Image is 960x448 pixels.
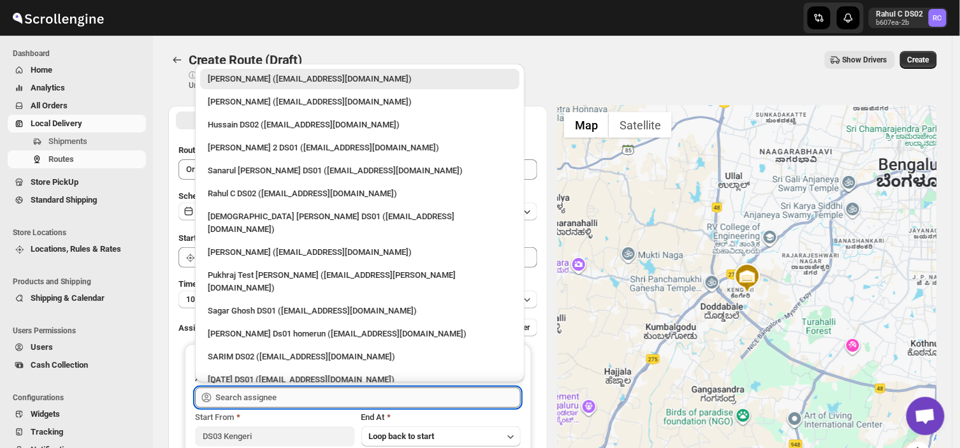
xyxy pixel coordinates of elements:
[48,136,87,146] span: Shipments
[208,96,512,108] div: [PERSON_NAME] ([EMAIL_ADDRESS][DOMAIN_NAME])
[929,9,947,27] span: Rahul C DS02
[189,52,302,68] span: Create Route (Draft)
[186,294,224,305] span: 10 minutes
[13,393,147,403] span: Configurations
[208,141,512,154] div: [PERSON_NAME] 2 DS01 ([EMAIL_ADDRESS][DOMAIN_NAME])
[906,397,945,435] a: Open chat
[900,51,937,69] button: Create
[178,233,279,243] span: Start Location (Warehouse)
[208,164,512,177] div: Sanarul [PERSON_NAME] DS01 ([EMAIL_ADDRESS][DOMAIN_NAME])
[8,289,146,307] button: Shipping & Calendar
[195,89,525,112] li: Mujakkir Benguli (voweh79617@daypey.com)
[361,426,521,447] button: Loop back to start
[215,387,521,408] input: Search assignee
[31,427,63,437] span: Tracking
[31,119,82,128] span: Local Delivery
[31,177,78,187] span: Store PickUp
[13,48,147,59] span: Dashboard
[31,101,68,110] span: All Orders
[609,112,672,138] button: Show satellite imagery
[8,338,146,356] button: Users
[908,55,929,65] span: Create
[189,70,389,90] p: ⓘ Shipments can also be added from Shipments menu Unrouted tab
[31,244,121,254] span: Locations, Rules & Rates
[13,228,147,238] span: Store Locations
[208,210,512,236] div: [DEMOGRAPHIC_DATA] [PERSON_NAME] DS01 ([EMAIL_ADDRESS][DOMAIN_NAME])
[178,159,537,180] input: Eg: Bengaluru Route
[178,291,537,308] button: 10 minutes
[8,356,146,374] button: Cash Collection
[195,112,525,135] li: Hussain DS02 (jarav60351@abatido.com)
[31,195,97,205] span: Standard Shipping
[195,344,525,367] li: SARIM DS02 (xititor414@owlny.com)
[361,411,521,424] div: End At
[8,133,146,150] button: Shipments
[195,158,525,181] li: Sanarul Haque DS01 (fefifag638@adosnan.com)
[31,83,65,92] span: Analytics
[195,367,525,390] li: Raja DS01 (gasecig398@owlny.com)
[843,55,887,65] span: Show Drivers
[176,112,357,129] button: All Route Options
[876,19,924,27] p: b607ea-2b
[208,246,512,259] div: [PERSON_NAME] ([EMAIL_ADDRESS][DOMAIN_NAME])
[195,69,525,89] li: Rahul Chopra (pukhraj@home-run.co)
[195,240,525,263] li: Vikas Rathod (lolegiy458@nalwan.com)
[195,412,234,422] span: Start From
[195,298,525,321] li: Sagar Ghosh DS01 (loneyoj483@downlor.com)
[564,112,609,138] button: Show street map
[195,181,525,204] li: Rahul C DS02 (rahul.chopra@home-run.co)
[208,328,512,340] div: [PERSON_NAME] Ds01 homerun ([EMAIL_ADDRESS][DOMAIN_NAME])
[178,203,537,220] button: [DATE]|[DATE]
[31,409,60,419] span: Widgets
[195,204,525,240] li: Islam Laskar DS01 (vixib74172@ikowat.com)
[208,373,512,386] div: [DATE] DS01 ([EMAIL_ADDRESS][DOMAIN_NAME])
[869,8,948,28] button: User menu
[195,135,525,158] li: Ali Husain 2 DS01 (petec71113@advitize.com)
[31,360,88,370] span: Cash Collection
[31,65,52,75] span: Home
[208,269,512,294] div: Pukhraj Test [PERSON_NAME] ([EMAIL_ADDRESS][PERSON_NAME][DOMAIN_NAME])
[8,405,146,423] button: Widgets
[8,240,146,258] button: Locations, Rules & Rates
[48,154,74,164] span: Routes
[208,350,512,363] div: SARIM DS02 ([EMAIL_ADDRESS][DOMAIN_NAME])
[168,51,186,69] button: Routes
[31,293,105,303] span: Shipping & Calendar
[8,97,146,115] button: All Orders
[8,79,146,97] button: Analytics
[208,305,512,317] div: Sagar Ghosh DS01 ([EMAIL_ADDRESS][DOMAIN_NAME])
[178,279,230,289] span: Time Per Stop
[876,9,924,19] p: Rahul C DS02
[369,431,435,441] span: Loop back to start
[195,321,525,344] li: Sourav Ds01 homerun (bamij29633@eluxeer.com)
[208,187,512,200] div: Rahul C DS02 ([EMAIL_ADDRESS][DOMAIN_NAME])
[825,51,895,69] button: Show Drivers
[208,73,512,85] div: [PERSON_NAME] ([EMAIL_ADDRESS][DOMAIN_NAME])
[8,423,146,441] button: Tracking
[13,326,147,336] span: Users Permissions
[8,150,146,168] button: Routes
[208,119,512,131] div: Hussain DS02 ([EMAIL_ADDRESS][DOMAIN_NAME])
[178,145,223,155] span: Route Name
[178,323,213,333] span: Assign to
[933,14,942,22] text: RC
[195,263,525,298] li: Pukhraj Test Grewal (lesogip197@pariag.com)
[10,2,106,34] img: ScrollEngine
[8,61,146,79] button: Home
[13,277,147,287] span: Products and Shipping
[178,191,229,201] span: Scheduled for
[31,342,53,352] span: Users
